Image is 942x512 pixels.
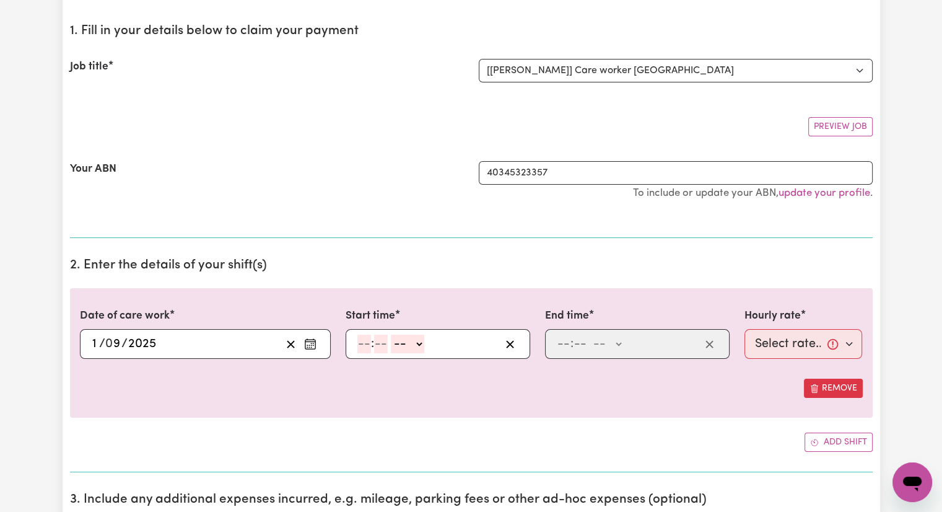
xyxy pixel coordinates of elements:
[99,337,105,351] span: /
[557,335,570,353] input: --
[92,335,100,353] input: --
[70,24,873,39] h2: 1. Fill in your details below to claim your payment
[545,308,589,324] label: End time
[357,335,371,353] input: --
[374,335,388,353] input: --
[346,308,395,324] label: Start time
[70,492,873,508] h2: 3. Include any additional expenses incurred, e.g. mileage, parking fees or other ad-hoc expenses ...
[744,308,801,324] label: Hourly rate
[570,337,573,351] span: :
[892,462,932,502] iframe: Button to launch messaging window
[371,337,374,351] span: :
[107,335,122,353] input: --
[805,433,873,452] button: Add another shift
[808,117,873,136] button: Preview Job
[281,335,300,353] button: Clear date
[128,335,157,353] input: ----
[300,335,320,353] button: Enter the date of care work
[80,308,170,324] label: Date of care work
[804,379,863,398] button: Remove this shift
[121,337,128,351] span: /
[70,258,873,273] h2: 2. Enter the details of your shift(s)
[70,59,108,75] label: Job title
[105,338,113,350] span: 0
[573,335,587,353] input: --
[633,188,873,198] small: To include or update your ABN, .
[778,188,870,198] a: update your profile
[70,161,116,177] label: Your ABN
